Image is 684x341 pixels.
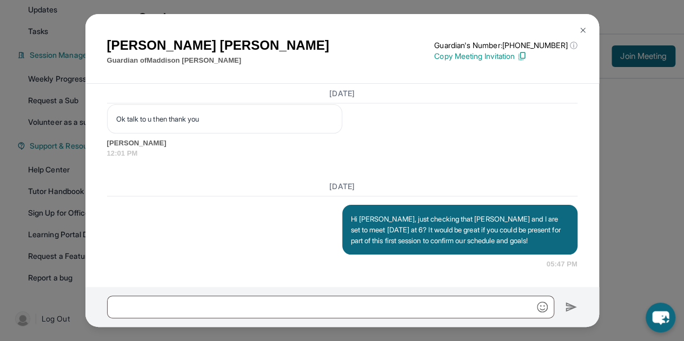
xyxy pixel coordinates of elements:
h1: [PERSON_NAME] [PERSON_NAME] [107,36,329,55]
img: Send icon [565,300,577,313]
img: Close Icon [579,26,587,35]
p: Ok talk to u then thank you [116,113,333,124]
span: 12:01 PM [107,148,577,159]
p: Hi [PERSON_NAME], just checking that [PERSON_NAME] and I are set to meet [DATE] at 6? It would be... [351,213,569,246]
span: 05:47 PM [547,259,577,270]
p: Copy Meeting Invitation [434,51,577,62]
img: Emoji [537,302,548,312]
h3: [DATE] [107,88,577,99]
span: ⓘ [569,40,577,51]
span: [PERSON_NAME] [107,138,577,149]
p: Guardian of Maddison [PERSON_NAME] [107,55,329,66]
h3: [DATE] [107,180,577,191]
img: Copy Icon [517,51,527,61]
p: Guardian's Number: [PHONE_NUMBER] [434,40,577,51]
button: chat-button [646,303,675,332]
